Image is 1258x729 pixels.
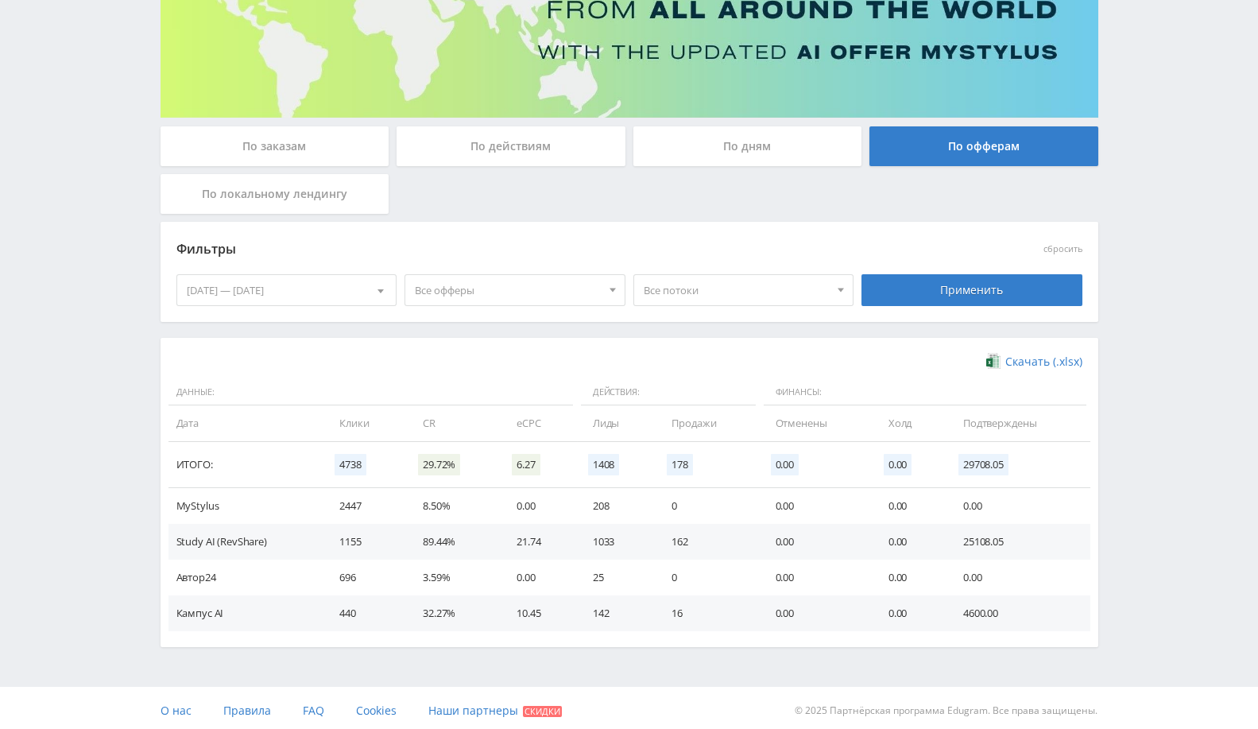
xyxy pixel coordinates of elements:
[581,379,756,406] span: Действия:
[577,405,656,441] td: Лиды
[177,275,397,305] div: [DATE] — [DATE]
[223,703,271,718] span: Правила
[577,524,656,560] td: 1033
[501,595,577,631] td: 10.45
[168,595,324,631] td: Кампус AI
[501,405,577,441] td: eCPC
[873,524,947,560] td: 0.00
[335,454,366,475] span: 4738
[760,405,873,441] td: Отменены
[760,595,873,631] td: 0.00
[501,524,577,560] td: 21.74
[407,595,501,631] td: 32.27%
[644,275,830,305] span: Все потоки
[656,595,759,631] td: 16
[656,488,759,524] td: 0
[323,488,407,524] td: 2447
[161,126,389,166] div: По заказам
[512,454,540,475] span: 6.27
[760,488,873,524] td: 0.00
[176,238,854,262] div: Фильтры
[986,353,1000,369] img: xlsx
[667,454,693,475] span: 178
[986,354,1082,370] a: Скачать (.xlsx)
[861,274,1082,306] div: Применить
[577,488,656,524] td: 208
[947,405,1090,441] td: Подтверждены
[958,454,1008,475] span: 29708.05
[884,454,912,475] span: 0.00
[947,524,1090,560] td: 25108.05
[428,703,518,718] span: Наши партнеры
[415,275,601,305] span: Все офферы
[656,405,759,441] td: Продажи
[168,442,324,488] td: Итого:
[168,560,324,595] td: Автор24
[656,524,759,560] td: 162
[168,488,324,524] td: MyStylus
[303,703,324,718] span: FAQ
[323,560,407,595] td: 696
[588,454,619,475] span: 1408
[947,560,1090,595] td: 0.00
[947,595,1090,631] td: 4600.00
[760,560,873,595] td: 0.00
[873,595,947,631] td: 0.00
[407,405,501,441] td: CR
[1043,244,1082,254] button: сбросить
[523,706,562,717] span: Скидки
[323,595,407,631] td: 440
[356,703,397,718] span: Cookies
[161,174,389,214] div: По локальному лендингу
[407,488,501,524] td: 8.50%
[764,379,1086,406] span: Финансы:
[397,126,625,166] div: По действиям
[418,454,460,475] span: 29.72%
[577,560,656,595] td: 25
[873,560,947,595] td: 0.00
[407,560,501,595] td: 3.59%
[323,405,407,441] td: Клики
[1005,355,1082,368] span: Скачать (.xlsx)
[168,405,324,441] td: Дата
[656,560,759,595] td: 0
[161,703,192,718] span: О нас
[760,524,873,560] td: 0.00
[168,379,573,406] span: Данные:
[501,560,577,595] td: 0.00
[873,488,947,524] td: 0.00
[633,126,862,166] div: По дням
[501,488,577,524] td: 0.00
[873,405,947,441] td: Холд
[577,595,656,631] td: 142
[168,524,324,560] td: Study AI (RevShare)
[323,524,407,560] td: 1155
[869,126,1098,166] div: По офферам
[407,524,501,560] td: 89.44%
[771,454,799,475] span: 0.00
[947,488,1090,524] td: 0.00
